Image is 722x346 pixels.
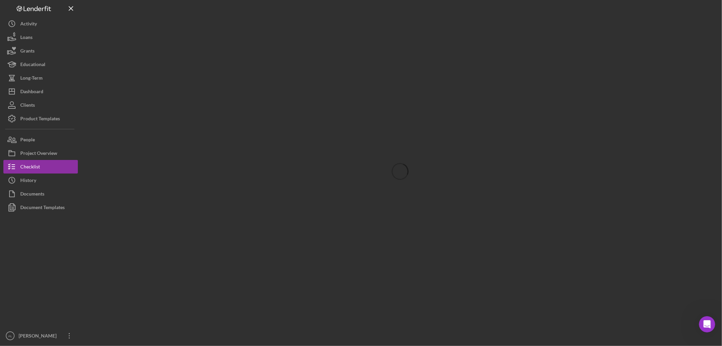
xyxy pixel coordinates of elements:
div: Checklist [20,160,40,175]
button: AL[PERSON_NAME] [3,329,78,343]
iframe: Intercom live chat [699,316,715,332]
button: Long-Term [3,71,78,85]
div: Grants [20,44,35,59]
button: Product Templates [3,112,78,125]
button: Activity [3,17,78,30]
button: Loans [3,30,78,44]
button: People [3,133,78,146]
div: Loans [20,30,32,46]
button: Grants [3,44,78,58]
div: [PERSON_NAME] [17,329,61,344]
button: Document Templates [3,201,78,214]
div: Dashboard [20,85,43,100]
button: Checklist [3,160,78,174]
div: Educational [20,58,45,73]
div: Document Templates [20,201,65,216]
text: AL [8,334,12,338]
button: Documents [3,187,78,201]
div: Activity [20,17,37,32]
button: History [3,174,78,187]
div: Documents [20,187,44,202]
button: Clients [3,98,78,112]
div: History [20,174,36,189]
div: Project Overview [20,146,57,162]
button: Dashboard [3,85,78,98]
div: Long-Term [20,71,43,86]
div: Product Templates [20,112,60,127]
button: Educational [3,58,78,71]
button: Project Overview [3,146,78,160]
div: People [20,133,35,148]
div: Clients [20,98,35,114]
